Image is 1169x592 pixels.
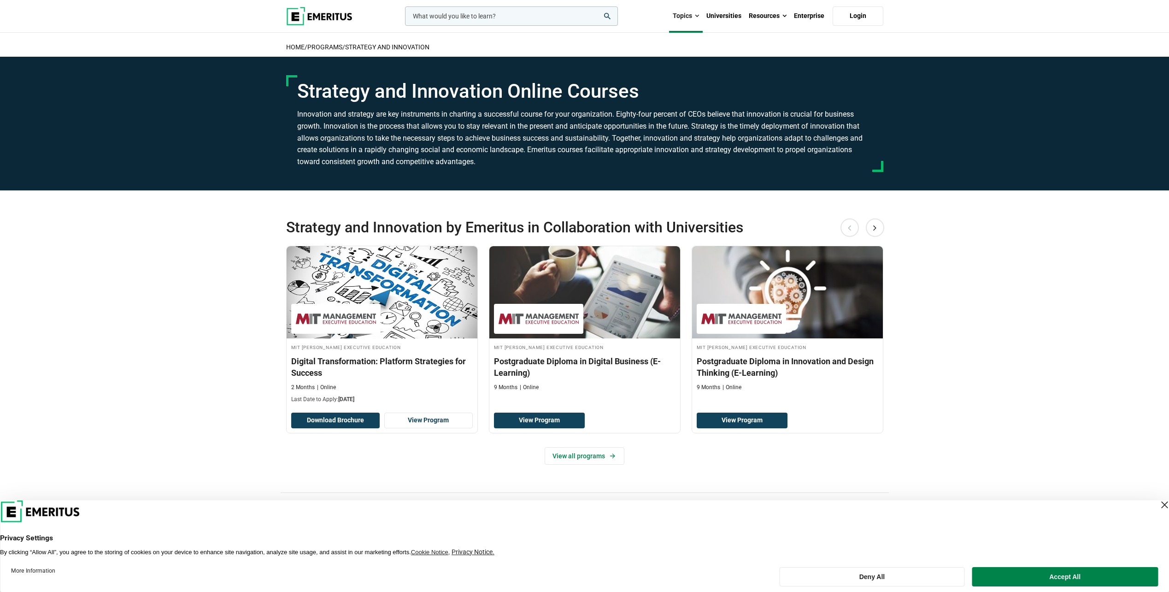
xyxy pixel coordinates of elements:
[338,396,354,403] span: [DATE]
[291,413,380,428] button: Download Brochure
[499,308,579,329] img: MIT Sloan Executive Education
[297,108,872,167] h3: Innovation and strategy are key instruments in charting a successful course for your organization...
[291,384,315,391] p: 2 Months
[697,384,720,391] p: 9 Months
[692,246,883,338] img: Postgraduate Diploma in Innovation and Design Thinking (E-Learning) | Online Strategy and Innovat...
[296,308,376,329] img: MIT Sloan Executive Education
[723,384,741,391] p: Online
[317,384,336,391] p: Online
[833,6,883,26] a: Login
[866,219,884,237] button: Next
[701,308,781,329] img: MIT Sloan Executive Education
[692,246,883,396] a: Strategy and Innovation Course by MIT Sloan Executive Education - MIT Sloan Executive Education M...
[287,246,477,338] img: Digital Transformation: Platform Strategies for Success | Online Strategy and Innovation Course
[307,43,342,51] a: Programs
[286,43,305,51] a: home
[297,80,872,103] h1: Strategy and Innovation Online Courses
[520,384,539,391] p: Online
[286,37,883,57] h2: / /
[489,246,680,396] a: Strategy and Innovation Course by MIT Sloan Executive Education - MIT Sloan Executive Education M...
[697,413,787,428] a: View Program
[287,246,477,408] a: Strategy and Innovation Course by MIT Sloan Executive Education - August 28, 2025 MIT Sloan Execu...
[697,343,878,351] h4: MIT [PERSON_NAME] Executive Education
[345,43,429,51] a: Strategy and Innovation
[291,355,473,379] h3: Digital Transformation: Platform Strategies for Success
[291,343,473,351] h4: MIT [PERSON_NAME] Executive Education
[494,355,676,379] h3: Postgraduate Diploma in Digital Business (E-Learning)
[489,246,680,338] img: Postgraduate Diploma in Digital Business (E-Learning) | Online Strategy and Innovation Course
[494,343,676,351] h4: MIT [PERSON_NAME] Executive Education
[545,447,624,465] a: View all programs
[697,355,878,379] h3: Postgraduate Diploma in Innovation and Design Thinking (E-Learning)
[494,413,585,428] a: View Program
[291,396,473,403] p: Last Date to Apply:
[286,218,823,237] h2: Strategy and Innovation by Emeritus in Collaboration with Universities
[384,413,473,428] a: View Program
[405,6,618,26] input: woocommerce-product-search-field-0
[494,384,517,391] p: 9 Months
[840,219,859,237] button: Previous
